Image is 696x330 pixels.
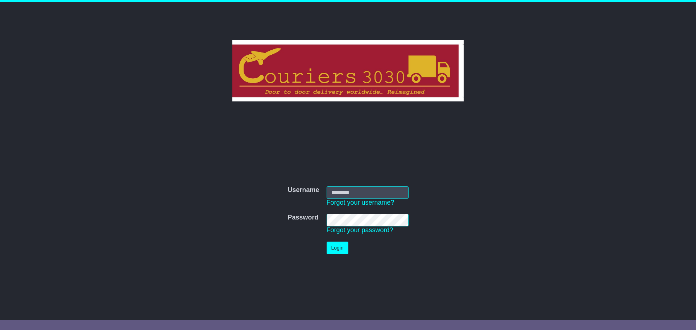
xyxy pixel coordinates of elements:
label: Password [287,214,318,222]
label: Username [287,186,319,194]
button: Login [327,242,348,254]
a: Forgot your username? [327,199,394,206]
img: Couriers 3030 [232,40,464,101]
a: Forgot your password? [327,226,393,234]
